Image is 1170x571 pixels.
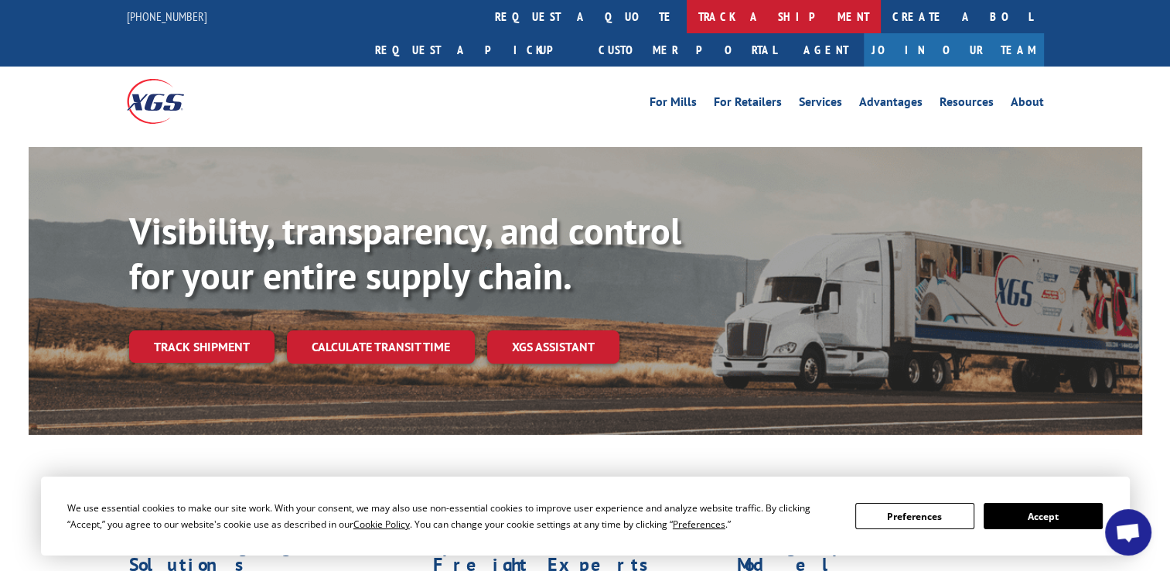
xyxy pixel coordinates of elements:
[67,500,837,532] div: We use essential cookies to make our site work. With your consent, we may also use non-essential ...
[129,207,681,299] b: Visibility, transparency, and control for your entire supply chain.
[129,330,275,363] a: Track shipment
[714,96,782,113] a: For Retailers
[799,96,842,113] a: Services
[788,33,864,67] a: Agent
[41,477,1130,556] div: Cookie Consent Prompt
[650,96,697,113] a: For Mills
[673,518,725,531] span: Preferences
[1105,509,1151,556] div: Open chat
[855,503,974,529] button: Preferences
[287,330,475,364] a: Calculate transit time
[864,33,1044,67] a: Join Our Team
[487,330,619,364] a: XGS ASSISTANT
[940,96,994,113] a: Resources
[1011,96,1044,113] a: About
[984,503,1103,529] button: Accept
[363,33,587,67] a: Request a pickup
[127,9,207,24] a: [PHONE_NUMBER]
[859,96,923,113] a: Advantages
[353,518,410,531] span: Cookie Policy
[587,33,788,67] a: Customer Portal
